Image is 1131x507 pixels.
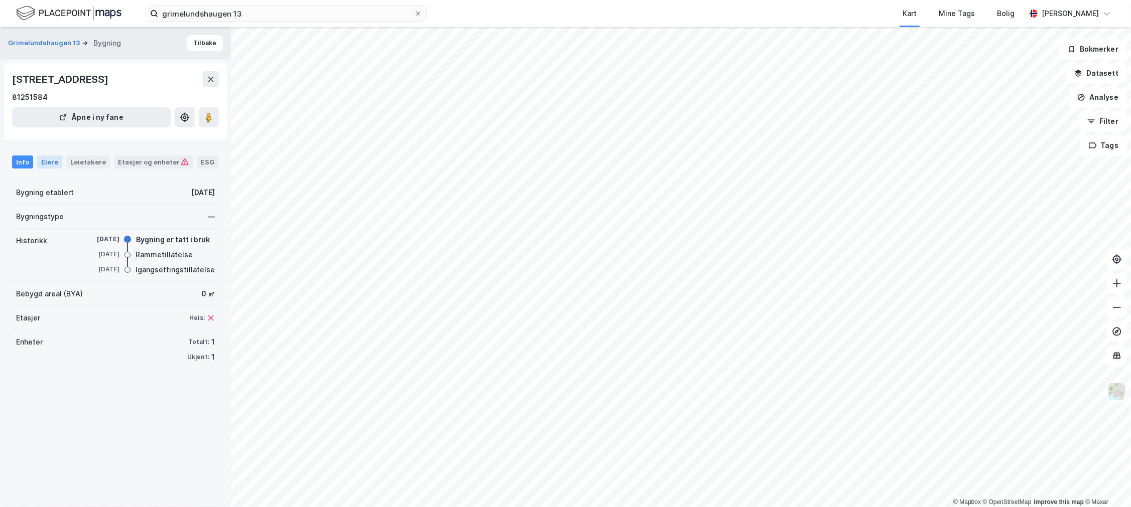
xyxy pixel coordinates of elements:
input: Søk på adresse, matrikkel, gårdeiere, leietakere eller personer [158,6,414,21]
button: Bokmerker [1059,39,1127,59]
div: Historikk [16,235,47,247]
div: 0 ㎡ [201,288,215,300]
button: Tags [1080,135,1127,155]
div: Bygning er tatt i bruk [136,234,210,246]
div: 1 [211,351,215,363]
div: [DATE] [79,250,119,259]
div: [DATE] [191,187,215,199]
div: Igangsettingstillatelse [136,264,215,276]
div: [STREET_ADDRESS] [12,71,110,87]
div: Mine Tags [939,8,975,20]
div: Etasjer [16,312,40,324]
button: Grimelundshaugen 13 [8,38,82,48]
a: Mapbox [953,498,981,505]
div: [DATE] [79,235,119,244]
button: Tilbake [187,35,223,51]
div: 1 [211,336,215,348]
div: Eiere [37,155,62,168]
img: logo.f888ab2527a4732fd821a326f86c7f29.svg [16,5,121,22]
a: OpenStreetMap [983,498,1032,505]
button: Analyse [1069,87,1127,107]
img: Z [1107,382,1126,401]
div: Totalt: [188,338,209,346]
div: Rammetillatelse [136,249,193,261]
button: Datasett [1066,63,1127,83]
div: [PERSON_NAME] [1042,8,1099,20]
div: ESG [197,155,218,168]
div: Kart [903,8,917,20]
a: Improve this map [1034,498,1084,505]
div: Enheter [16,336,43,348]
button: Filter [1079,111,1127,131]
div: — [208,211,215,223]
div: Leietakere [66,155,110,168]
div: Kontrollprogram for chat [1081,459,1131,507]
div: Heis: [189,314,205,322]
div: Bebygd areal (BYA) [16,288,83,300]
div: Bygning etablert [16,187,74,199]
div: [DATE] [79,265,119,274]
div: Bygning [93,37,121,49]
div: Etasjer og enheter [118,157,189,166]
button: Åpne i ny fane [12,107,171,127]
iframe: Chat Widget [1081,459,1131,507]
div: Bolig [997,8,1015,20]
div: Ukjent: [187,353,209,361]
div: Bygningstype [16,211,64,223]
div: Info [12,155,33,168]
div: 81251584 [12,91,48,103]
